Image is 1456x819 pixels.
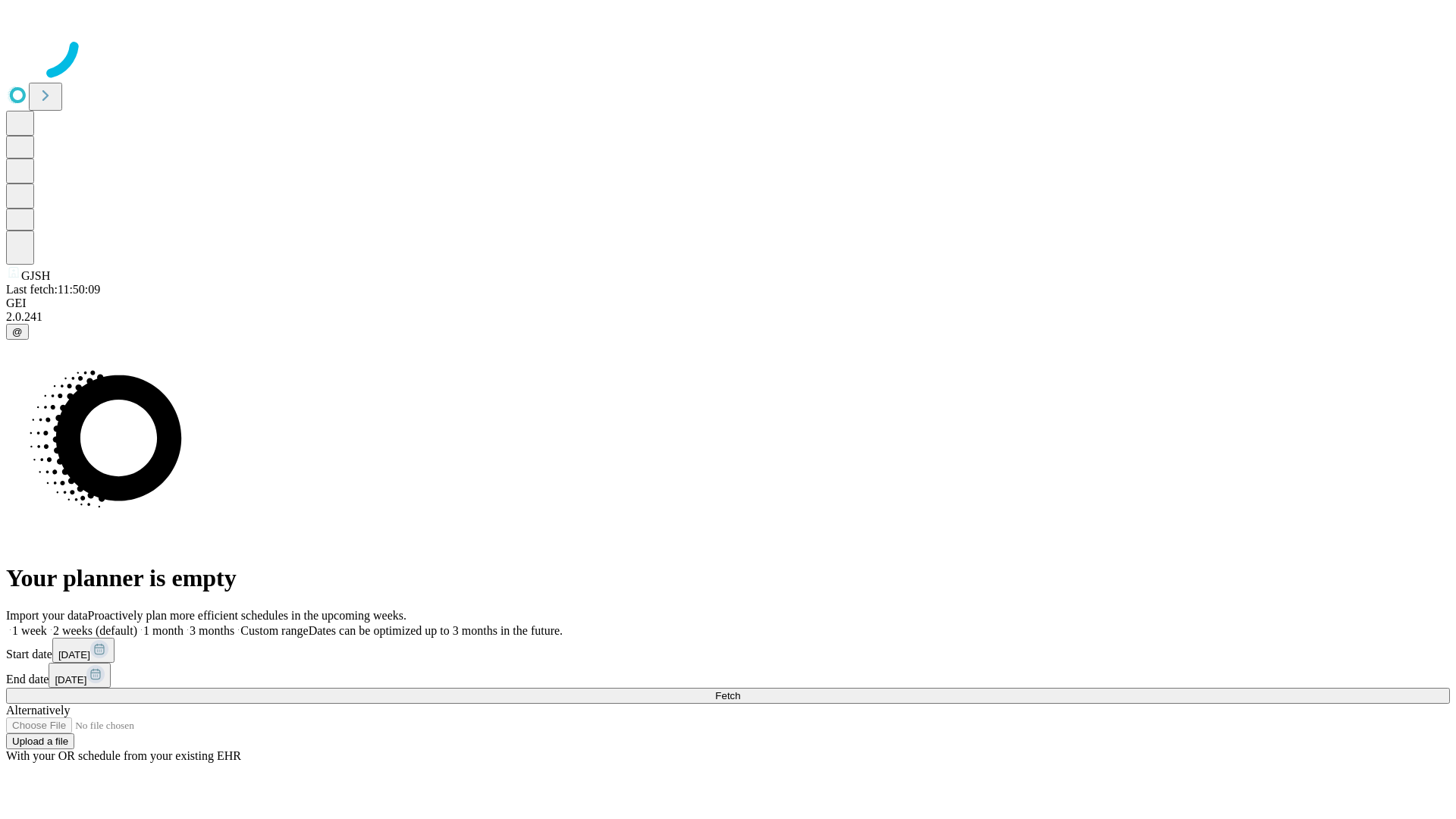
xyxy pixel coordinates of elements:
[6,564,1450,592] h1: Your planner is empty
[53,624,137,637] span: 2 weeks (default)
[58,649,90,661] span: [DATE]
[6,297,1450,310] div: GEI
[6,704,70,717] span: Alternatively
[190,624,234,637] span: 3 months
[88,609,406,622] span: Proactively plan more efficient schedules in the upcoming weeks.
[6,609,88,622] span: Import your data
[6,733,74,749] button: Upload a file
[143,624,184,637] span: 1 month
[6,688,1450,704] button: Fetch
[55,674,86,686] span: [DATE]
[6,638,1450,663] div: Start date
[6,310,1450,324] div: 2.0.241
[240,624,308,637] span: Custom range
[309,624,563,637] span: Dates can be optimized up to 3 months in the future.
[52,638,115,663] button: [DATE]
[12,326,23,337] span: @
[715,690,740,701] span: Fetch
[6,749,241,762] span: With your OR schedule from your existing EHR
[21,269,50,282] span: GJSH
[6,324,29,340] button: @
[49,663,111,688] button: [DATE]
[6,283,100,296] span: Last fetch: 11:50:09
[6,663,1450,688] div: End date
[12,624,47,637] span: 1 week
